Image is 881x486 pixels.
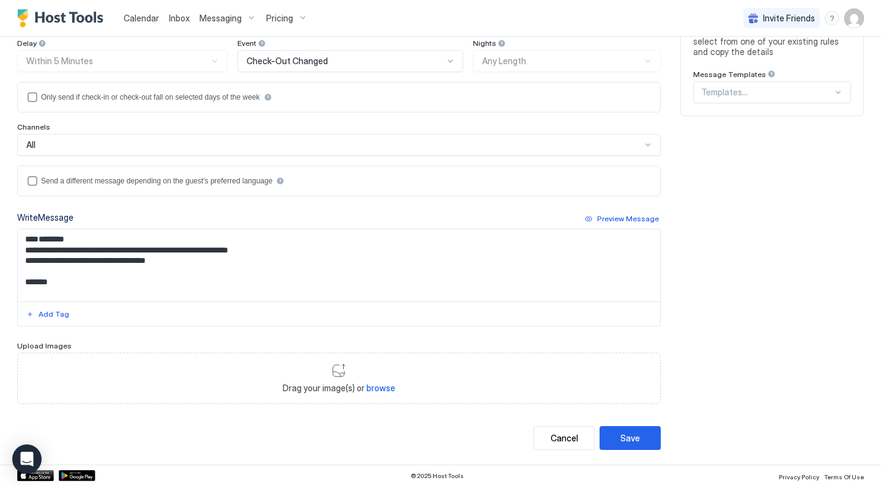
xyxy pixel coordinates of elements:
[17,211,73,224] div: Write Message
[600,426,661,450] button: Save
[824,473,864,480] span: Terms Of Use
[411,472,464,480] span: © 2025 Host Tools
[825,11,839,26] div: menu
[693,25,851,57] span: Use one of the message templates or select from one of your existing rules and copy the details
[17,39,37,48] span: Delay
[237,39,256,48] span: Event
[12,444,42,474] div: Open Intercom Messenger
[169,13,190,23] span: Inbox
[26,139,35,150] span: All
[533,426,595,450] button: Cancel
[17,9,109,28] a: Host Tools Logo
[824,469,864,482] a: Terms Of Use
[779,469,819,482] a: Privacy Policy
[17,341,72,350] span: Upload Images
[24,307,71,322] button: Add Tag
[39,309,69,320] div: Add Tag
[763,13,815,24] span: Invite Friends
[28,176,650,186] div: languagesEnabled
[199,13,242,24] span: Messaging
[59,470,95,481] a: Google Play Store
[169,12,190,24] a: Inbox
[844,9,864,28] div: User profile
[41,177,272,185] div: Send a different message depending on the guest's preferred language
[693,70,766,79] span: Message Templates
[247,56,328,67] span: Check-Out Changed
[28,92,650,102] div: isLimited
[124,13,159,23] span: Calendar
[283,383,395,394] span: Drag your image(s) or
[17,122,50,131] span: Channels
[473,39,496,48] span: Nights
[779,473,819,480] span: Privacy Policy
[41,93,260,101] div: Only send if check-in or check-out fall on selected days of the week
[597,213,659,224] div: Preview Message
[620,432,640,444] div: Save
[583,212,661,226] button: Preview Message
[18,229,660,301] textarea: Input Field
[124,12,159,24] a: Calendar
[551,432,578,444] div: Cancel
[366,383,395,393] span: browse
[266,13,293,24] span: Pricing
[17,470,54,481] a: App Store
